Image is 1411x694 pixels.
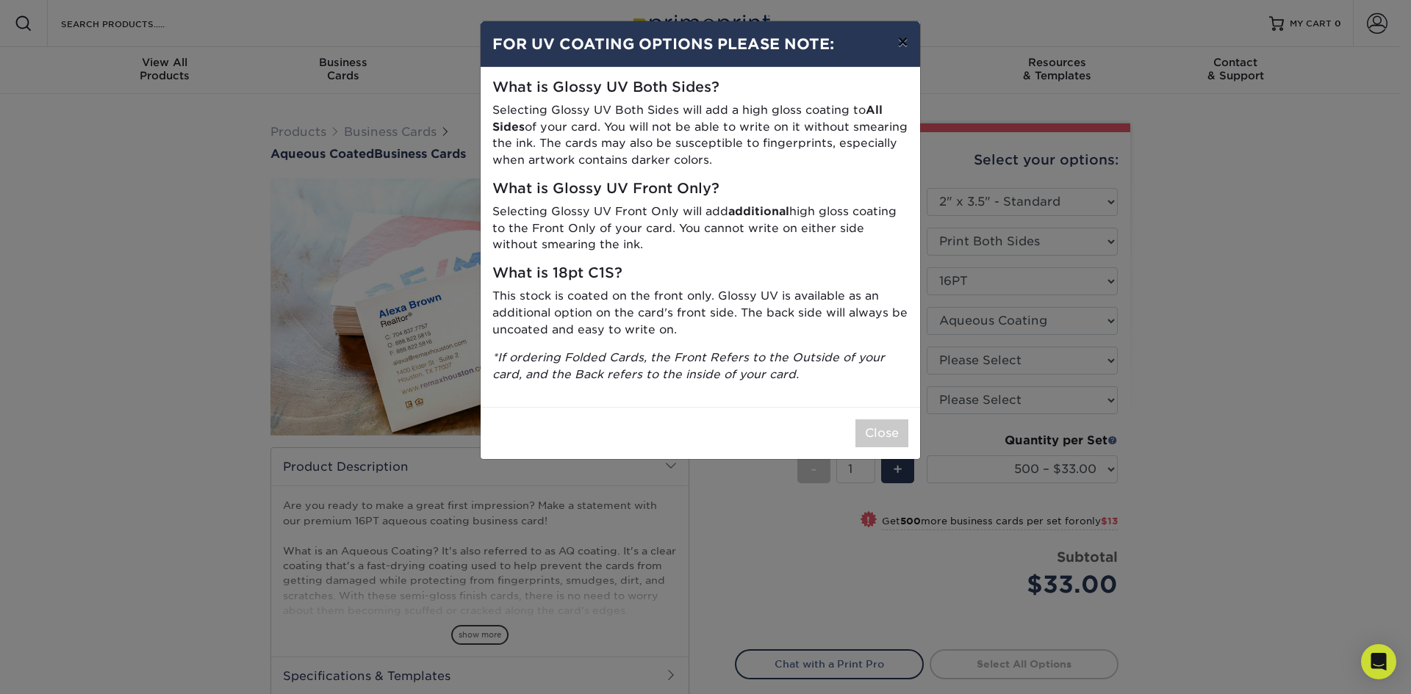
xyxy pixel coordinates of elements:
[1361,644,1396,679] div: Open Intercom Messenger
[492,79,908,96] h5: What is Glossy UV Both Sides?
[492,265,908,282] h5: What is 18pt C1S?
[886,21,919,62] button: ×
[492,288,908,338] p: This stock is coated on the front only. Glossy UV is available as an additional option on the car...
[492,103,883,134] strong: All Sides
[492,181,908,198] h5: What is Glossy UV Front Only?
[492,102,908,169] p: Selecting Glossy UV Both Sides will add a high gloss coating to of your card. You will not be abl...
[492,33,908,55] h4: FOR UV COATING OPTIONS PLEASE NOTE:
[492,350,885,381] i: *If ordering Folded Cards, the Front Refers to the Outside of your card, and the Back refers to t...
[492,203,908,253] p: Selecting Glossy UV Front Only will add high gloss coating to the Front Only of your card. You ca...
[728,204,789,218] strong: additional
[855,419,908,447] button: Close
